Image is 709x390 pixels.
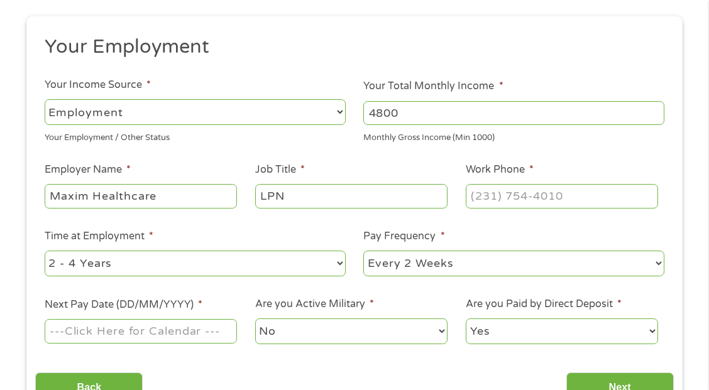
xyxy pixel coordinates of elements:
[466,298,622,311] label: Are you Paid by Direct Deposit
[45,319,237,343] input: ---Click Here for Calendar ---
[45,79,151,92] label: Your Income Source
[255,184,448,208] input: Cashier
[363,127,664,144] div: Monthly Gross Income (Min 1000)
[466,184,658,208] input: (231) 754-4010
[255,298,374,311] label: Are you Active Military
[45,127,346,144] div: Your Employment / Other Status
[45,230,153,243] label: Time at Employment
[363,230,444,243] label: Pay Frequency
[363,101,664,125] input: 1800
[363,80,503,93] label: Your Total Monthly Income
[466,163,534,176] label: Work Phone
[45,298,202,311] label: Next Pay Date (DD/MM/YYYY)
[45,35,656,60] h2: Your Employment
[45,163,131,176] label: Employer Name
[45,184,237,208] input: Walmart
[255,163,305,176] label: Job Title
